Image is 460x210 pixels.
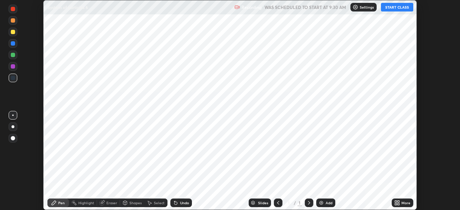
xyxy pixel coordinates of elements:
div: 1 [298,200,302,206]
div: Pen [58,201,65,205]
button: START CLASS [381,3,413,11]
img: class-settings-icons [353,4,358,10]
div: 1 [285,201,293,205]
img: add-slide-button [318,200,324,206]
p: Settings [360,5,374,9]
div: Slides [258,201,268,205]
div: More [401,201,410,205]
div: Select [154,201,165,205]
p: System of particles 6 [47,4,88,10]
h5: WAS SCHEDULED TO START AT 9:30 AM [264,4,346,10]
div: Add [326,201,332,205]
p: Recording [241,5,262,10]
div: Undo [180,201,189,205]
div: Highlight [78,201,94,205]
div: Eraser [106,201,117,205]
img: recording.375f2c34.svg [234,4,240,10]
div: / [294,201,296,205]
div: Shapes [129,201,142,205]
